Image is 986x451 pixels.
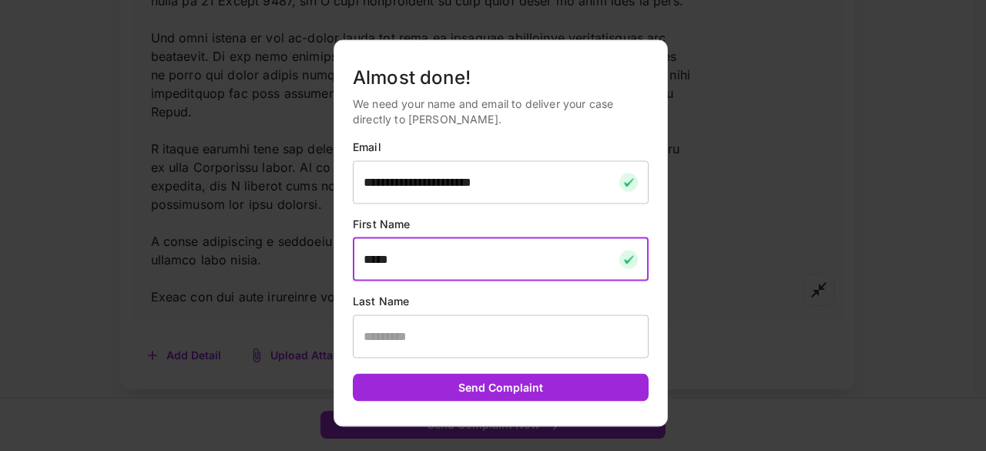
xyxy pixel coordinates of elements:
p: First Name [353,216,649,231]
p: Email [353,139,649,154]
img: checkmark [619,173,638,191]
img: checkmark [619,250,638,268]
p: We need your name and email to deliver your case directly to [PERSON_NAME]. [353,96,649,126]
p: Last Name [353,293,649,308]
button: Send Complaint [353,373,649,402]
h5: Almost done! [353,65,649,89]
